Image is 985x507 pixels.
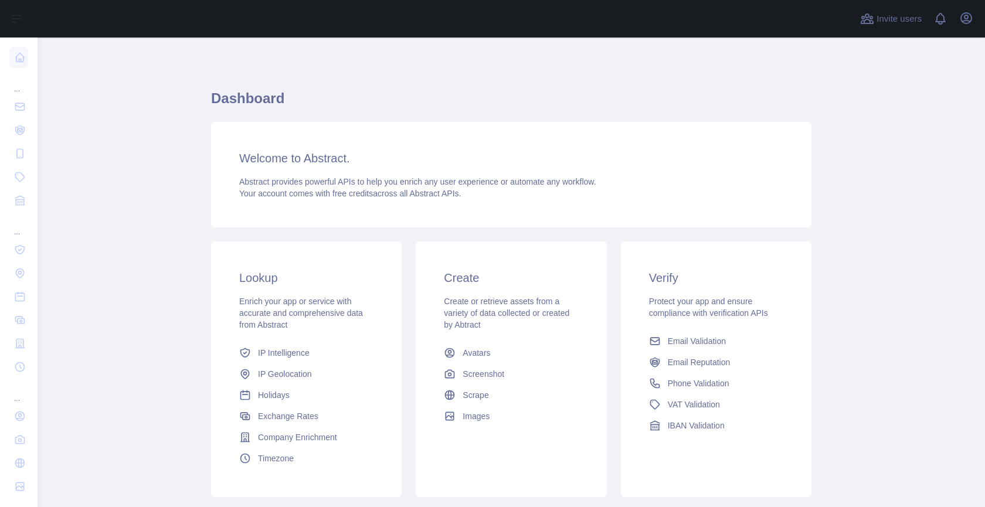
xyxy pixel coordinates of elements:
a: Company Enrichment [235,427,378,448]
span: free credits [332,189,373,198]
a: IP Intelligence [235,342,378,363]
span: Abstract provides powerful APIs to help you enrich any user experience or automate any workflow. [239,177,596,186]
a: Scrape [439,384,583,406]
a: IBAN Validation [644,415,788,436]
span: Protect your app and ensure compliance with verification APIs [649,297,768,318]
button: Invite users [858,9,924,28]
span: Enrich your app or service with accurate and comprehensive data from Abstract [239,297,363,329]
a: Timezone [235,448,378,469]
span: Email Reputation [668,356,731,368]
a: VAT Validation [644,394,788,415]
div: ... [9,70,28,94]
div: ... [9,213,28,237]
span: Scrape [463,389,488,401]
span: VAT Validation [668,399,720,410]
span: IP Geolocation [258,368,312,380]
h3: Welcome to Abstract. [239,150,783,166]
a: Screenshot [439,363,583,384]
span: Your account comes with across all Abstract APIs. [239,189,461,198]
h3: Create [444,270,578,286]
a: IP Geolocation [235,363,378,384]
span: Email Validation [668,335,726,347]
a: Holidays [235,384,378,406]
div: ... [9,380,28,403]
h3: Verify [649,270,783,286]
span: Exchange Rates [258,410,318,422]
h1: Dashboard [211,89,811,117]
span: Holidays [258,389,290,401]
a: Avatars [439,342,583,363]
span: Timezone [258,452,294,464]
span: Create or retrieve assets from a variety of data collected or created by Abtract [444,297,569,329]
span: IBAN Validation [668,420,725,431]
span: Invite users [877,12,922,26]
a: Email Validation [644,331,788,352]
span: IP Intelligence [258,347,310,359]
h3: Lookup [239,270,373,286]
a: Images [439,406,583,427]
span: Images [463,410,490,422]
span: Avatars [463,347,490,359]
a: Exchange Rates [235,406,378,427]
a: Phone Validation [644,373,788,394]
span: Company Enrichment [258,431,337,443]
span: Screenshot [463,368,504,380]
span: Phone Validation [668,377,729,389]
a: Email Reputation [644,352,788,373]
